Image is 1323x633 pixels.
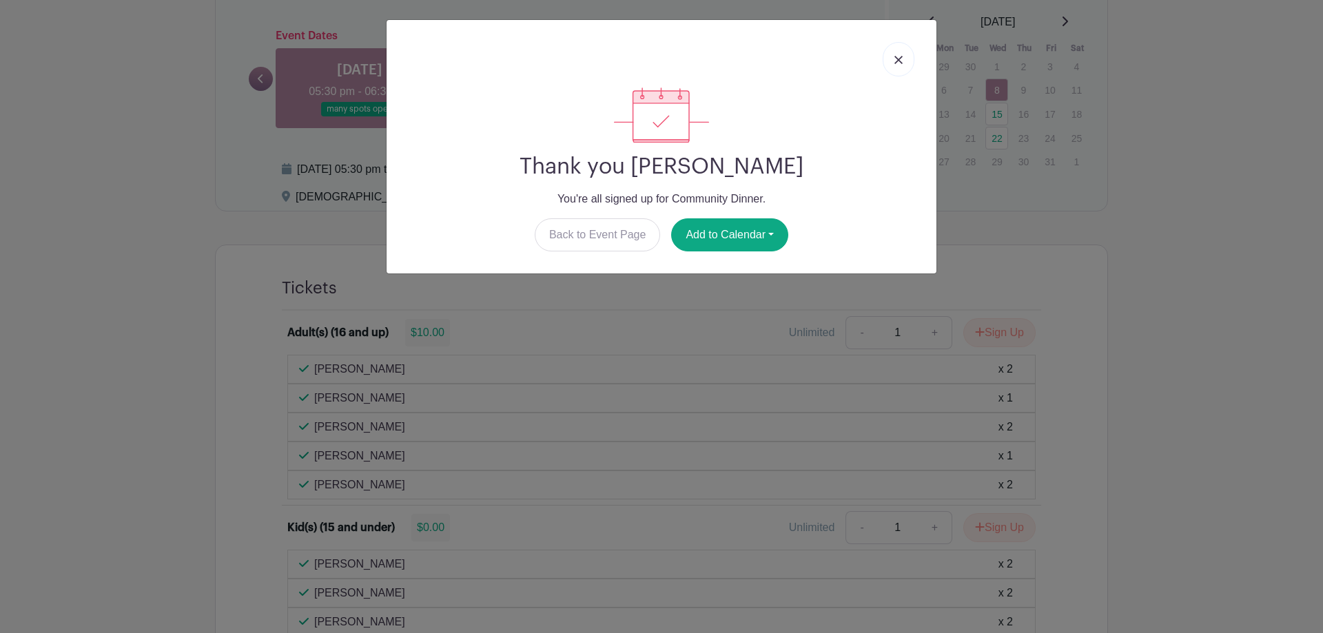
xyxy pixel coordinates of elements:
h2: Thank you [PERSON_NAME] [398,154,925,180]
img: close_button-5f87c8562297e5c2d7936805f587ecaba9071eb48480494691a3f1689db116b3.svg [894,56,903,64]
img: signup_complete-c468d5dda3e2740ee63a24cb0ba0d3ce5d8a4ecd24259e683200fb1569d990c8.svg [614,87,709,143]
p: You're all signed up for Community Dinner. [398,191,925,207]
button: Add to Calendar [671,218,788,251]
a: Back to Event Page [535,218,661,251]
